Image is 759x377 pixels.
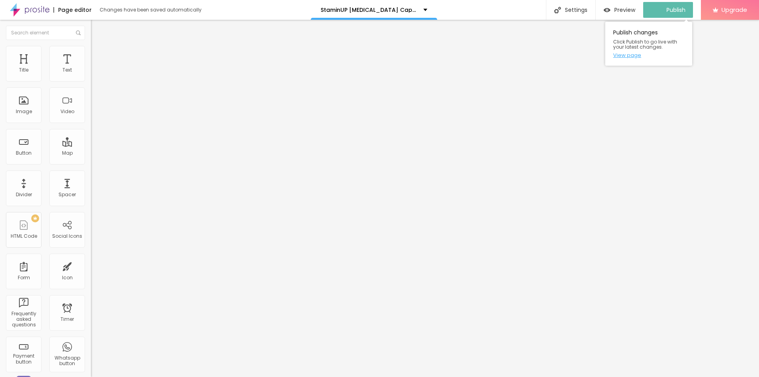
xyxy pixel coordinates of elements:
[51,355,83,367] div: Whatsapp button
[554,7,561,13] img: Icone
[76,30,81,35] img: Icone
[605,22,692,66] div: Publish changes
[321,7,417,13] p: StaminUP [MEDICAL_DATA] Capsules Reviews
[19,67,28,73] div: Title
[666,7,685,13] span: Publish
[6,26,85,40] input: Search element
[8,353,39,365] div: Payment button
[62,150,73,156] div: Map
[18,275,30,280] div: Form
[614,7,635,13] span: Preview
[91,20,759,377] iframe: Editor
[52,233,82,239] div: Social Icons
[62,275,73,280] div: Icon
[11,233,37,239] div: HTML Code
[16,192,32,197] div: Divider
[643,2,693,18] button: Publish
[100,8,202,12] div: Changes have been saved automatically
[16,109,32,114] div: Image
[60,109,74,114] div: Video
[16,150,32,156] div: Button
[613,53,684,58] a: View page
[721,6,747,13] span: Upgrade
[604,7,610,13] img: view-1.svg
[53,7,92,13] div: Page editor
[62,67,72,73] div: Text
[8,311,39,328] div: Frequently asked questions
[596,2,643,18] button: Preview
[613,39,684,49] span: Click Publish to go live with your latest changes.
[60,316,74,322] div: Timer
[59,192,76,197] div: Spacer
